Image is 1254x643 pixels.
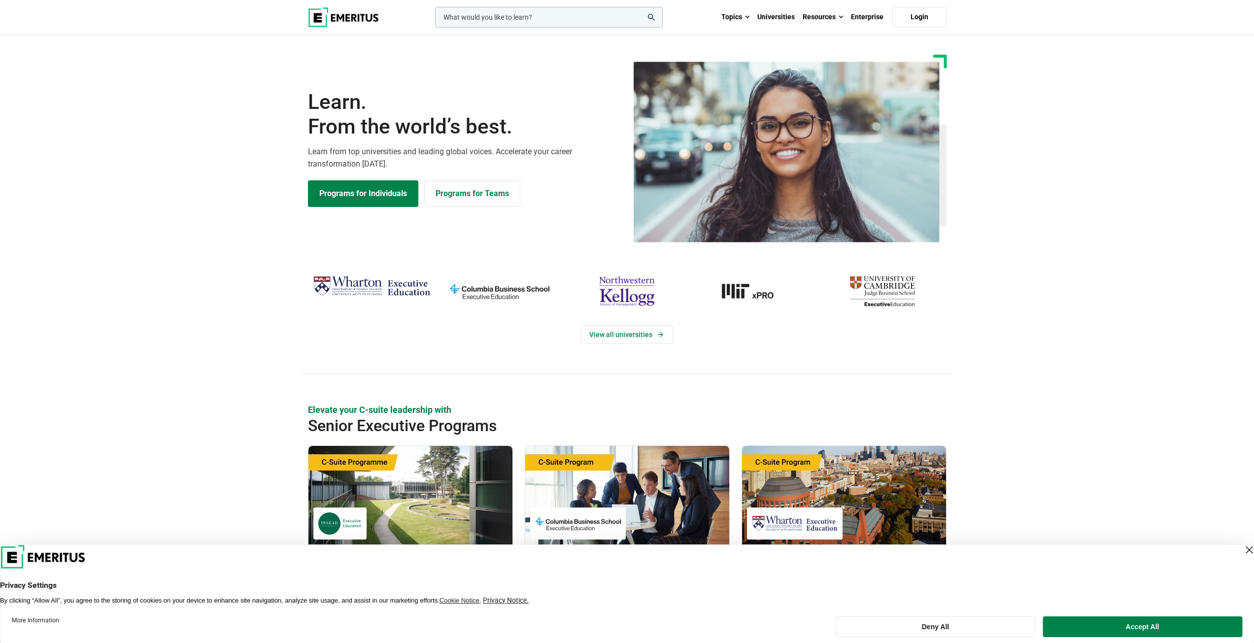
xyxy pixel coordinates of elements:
a: View Universities [581,325,673,344]
a: Leadership Course by INSEAD Executive Education - October 14, 2025 INSEAD Executive Education INS... [308,446,512,607]
img: Global C-Suite Program | Online Leadership Course [742,446,946,544]
h1: Learn. [308,90,621,139]
a: MIT-xPRO [696,272,813,310]
img: columbia-business-school [441,272,558,310]
a: Leadership Course by Wharton Executive Education - December 17, 2025 Wharton Executive Education ... [742,446,946,607]
p: Elevate your C-suite leadership with [308,404,947,416]
a: Explore for Business [424,180,520,207]
p: Learn from top universities and leading global voices. Accelerate your career transformation [DATE]. [308,145,621,170]
span: From the world’s best. [308,114,621,139]
img: INSEAD Executive Education [318,512,362,535]
h2: Senior Executive Programs [308,416,882,436]
img: northwestern-kellogg [568,272,686,310]
img: Wharton Executive Education [313,272,431,301]
a: Login [892,7,947,28]
img: MIT xPRO [696,272,813,310]
a: Explore Programs [308,180,418,207]
img: cambridge-judge-business-school [823,272,941,310]
img: Chief Financial Officer Program | Online Finance Course [525,446,729,544]
a: Finance Course by Columbia Business School Executive Education - December 8, 2025 Columbia Busine... [525,446,729,607]
img: Learn from the world's best [634,62,940,242]
img: Wharton Executive Education [752,512,838,535]
input: woocommerce-product-search-field-0 [435,7,663,28]
img: Columbia Business School Executive Education [535,512,621,535]
img: Chief Strategy Officer (CSO) Programme | Online Leadership Course [308,446,512,544]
